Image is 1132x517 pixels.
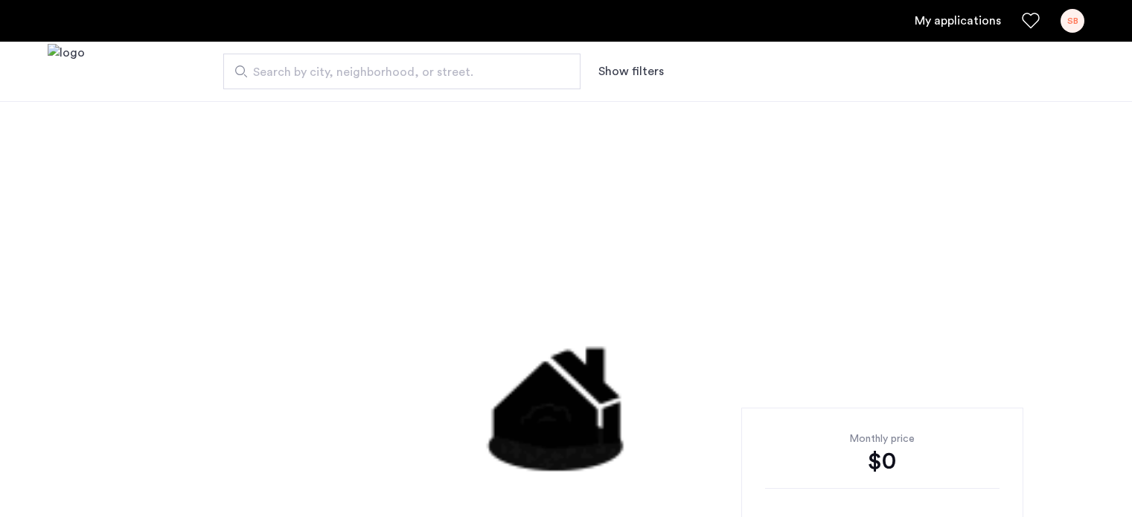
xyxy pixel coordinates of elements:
[1022,12,1040,30] a: Favorites
[253,63,539,81] span: Search by city, neighborhood, or street.
[915,12,1001,30] a: My application
[48,44,85,100] img: logo
[765,431,1000,446] div: Monthly price
[598,62,664,80] button: Show or hide filters
[223,54,581,89] input: Apartment Search
[48,44,85,100] a: Cazamio logo
[1061,9,1084,33] div: SB
[765,446,1000,476] div: $0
